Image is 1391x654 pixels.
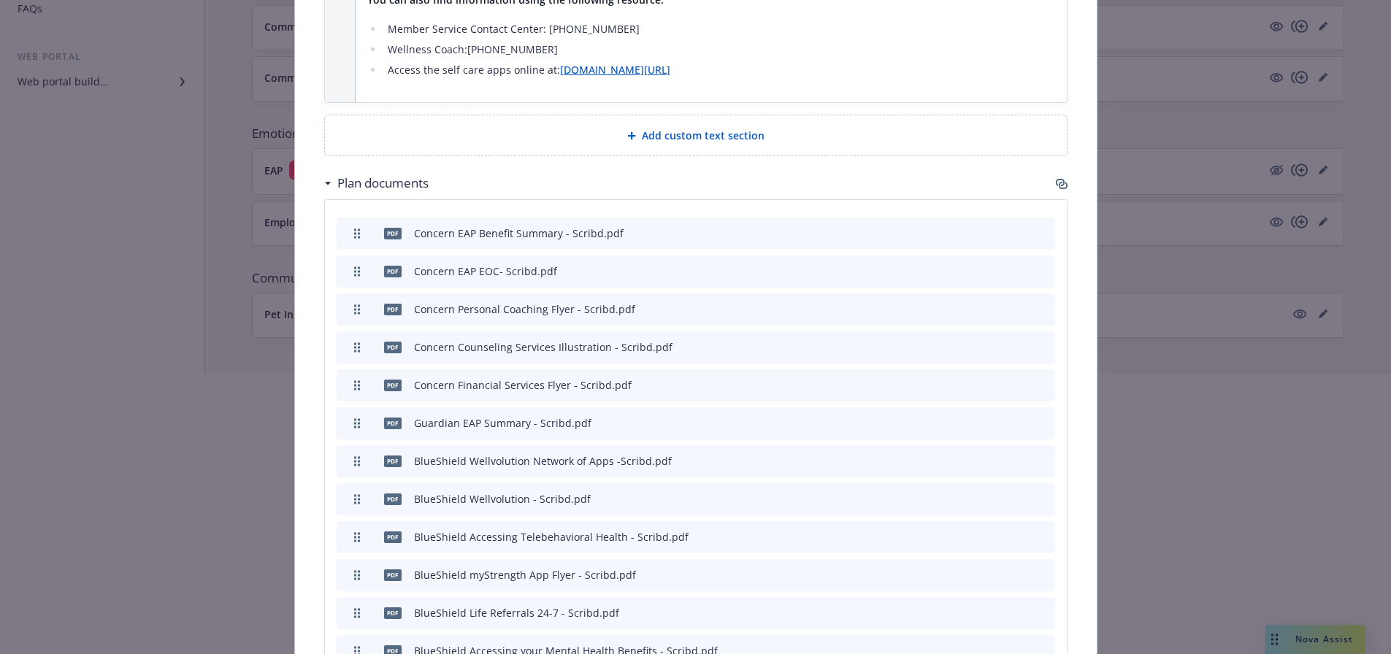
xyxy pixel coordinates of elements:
div: Concern Counseling Services Illustration - Scribd.pdf [414,339,672,355]
h3: Plan documents [337,174,429,193]
li: Access the self care apps online at: [383,61,1055,79]
div: Plan documents [324,174,429,193]
span: pdf [384,304,402,315]
span: pdf [384,266,402,277]
button: preview file [1013,301,1026,317]
div: Concern EAP EOC- Scribd.pdf [414,263,557,279]
div: Add custom text section [324,115,1068,156]
li: Member Service Contact Center: [PHONE_NUMBER] [383,20,1055,38]
span: pdf [384,228,402,239]
button: archive file [1038,339,1049,355]
button: download file [989,339,1001,355]
a: [DOMAIN_NAME][URL] [560,63,670,77]
button: preview file [1013,226,1026,241]
button: archive file [1038,301,1049,317]
div: Concern Personal Coaching Flyer - Scribd.pdf [414,301,635,317]
span: Add custom text section [642,128,765,143]
button: download file [989,301,1001,317]
button: archive file [1038,263,1049,279]
button: preview file [1013,263,1026,279]
button: archive file [1038,226,1049,241]
button: download file [989,226,1001,241]
button: preview file [1013,339,1026,355]
li: Wellness Coach:[PHONE_NUMBER] [383,41,1055,58]
button: download file [989,263,1001,279]
span: pdf [384,342,402,353]
div: Concern EAP Benefit Summary - Scribd.pdf [414,226,624,241]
